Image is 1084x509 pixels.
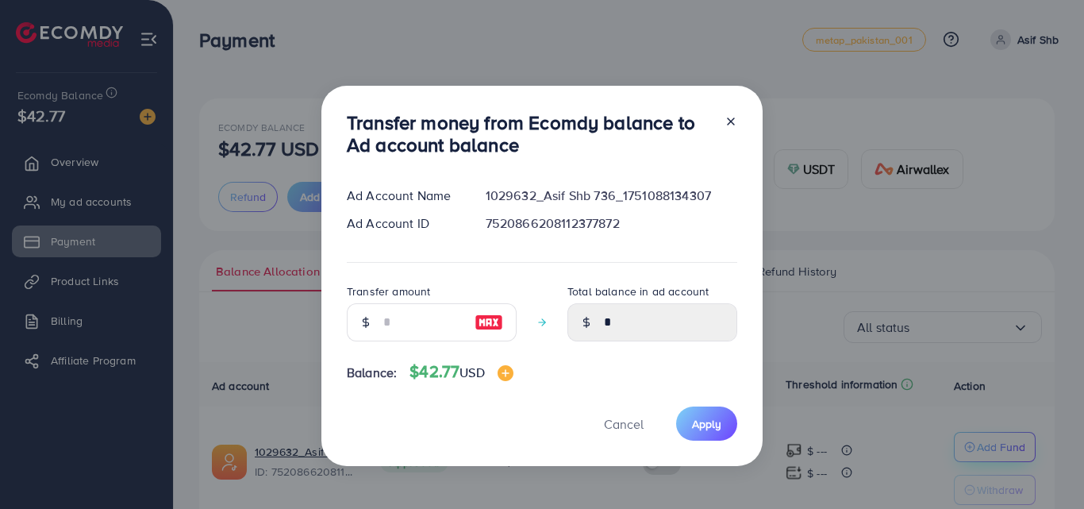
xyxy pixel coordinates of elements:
[676,407,737,441] button: Apply
[692,416,721,432] span: Apply
[334,214,473,233] div: Ad Account ID
[1017,438,1072,497] iframe: Chat
[567,283,709,299] label: Total balance in ad account
[347,283,430,299] label: Transfer amount
[498,365,513,381] img: image
[409,362,513,382] h4: $42.77
[334,187,473,205] div: Ad Account Name
[584,407,663,441] button: Cancel
[347,111,712,157] h3: Transfer money from Ecomdy balance to Ad account balance
[475,313,503,332] img: image
[473,214,750,233] div: 7520866208112377872
[347,364,397,382] span: Balance:
[604,415,644,433] span: Cancel
[473,187,750,205] div: 1029632_Asif Shb 736_1751088134307
[459,364,484,381] span: USD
